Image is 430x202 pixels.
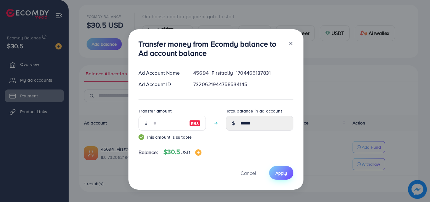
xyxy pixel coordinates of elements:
h4: $30.5 [163,148,201,156]
span: Balance: [139,149,158,156]
div: 7320621944758534145 [188,81,298,88]
span: Apply [275,170,287,176]
img: image [195,149,201,156]
button: Cancel [233,166,264,180]
span: Cancel [240,170,256,176]
span: USD [180,149,190,156]
small: This amount is suitable [139,134,206,140]
div: 45694_Firsttrolly_1704465137831 [188,69,298,77]
label: Transfer amount [139,108,172,114]
img: guide [139,134,144,140]
button: Apply [269,166,293,180]
label: Total balance in ad account [226,108,282,114]
img: image [189,119,201,127]
h3: Transfer money from Ecomdy balance to Ad account balance [139,39,283,58]
div: Ad Account ID [133,81,189,88]
div: Ad Account Name [133,69,189,77]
